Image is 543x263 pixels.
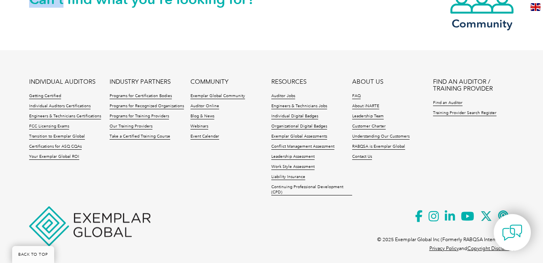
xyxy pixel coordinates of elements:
a: INDIVIDUAL AUDITORS [29,78,95,85]
a: Webinars [190,124,208,129]
img: en [530,3,541,11]
a: Engineers & Technicians Jobs [271,104,327,109]
a: FCC Licensing Exams [29,124,69,129]
a: Privacy Policy [429,246,459,251]
a: Getting Certified [29,93,61,99]
a: Find an Auditor [433,100,463,106]
a: Event Calendar [190,134,219,140]
a: Continuing Professional Development (CPD) [271,185,352,195]
a: Work Style Assessment [271,164,315,170]
a: RESOURCES [271,78,306,85]
a: RABQSA is Exemplar Global [352,144,405,150]
p: © 2025 Exemplar Global Inc (Formerly RABQSA International). [377,235,514,244]
a: Certifications for ASQ CQAs [29,144,82,150]
a: Programs for Certification Bodies [110,93,172,99]
a: Organizational Digital Badges [271,124,327,129]
a: Programs for Recognized Organizations [110,104,184,109]
a: BACK TO TOP [12,246,54,263]
a: Our Training Providers [110,124,152,129]
a: Programs for Training Providers [110,114,169,119]
a: Customer Charter [352,124,386,129]
p: and [429,244,514,253]
img: Exemplar Global [29,206,150,246]
a: Auditor Online [190,104,219,109]
a: ABOUT US [352,78,383,85]
a: FIND AN AUDITOR / TRAINING PROVIDER [433,78,514,92]
img: contact-chat.png [502,223,522,243]
a: Transition to Exemplar Global [29,134,85,140]
a: Your Exemplar Global ROI [29,154,79,160]
a: Exemplar Global Assessments [271,134,327,140]
a: Exemplar Global Community [190,93,245,99]
a: Contact Us [352,154,372,160]
h3: Community [450,19,514,29]
a: FAQ [352,93,361,99]
a: Individual Auditors Certifications [29,104,91,109]
a: Blog & News [190,114,214,119]
a: Understanding Our Customers [352,134,410,140]
a: Conflict Management Assessment [271,144,334,150]
a: INDUSTRY PARTNERS [110,78,171,85]
a: Liability Insurance [271,174,305,180]
a: Take a Certified Training Course [110,134,170,140]
a: Leadership Team [352,114,384,119]
a: Individual Digital Badges [271,114,318,119]
a: COMMUNITY [190,78,228,85]
a: Training Provider Search Register [433,110,497,116]
a: Auditor Jobs [271,93,295,99]
a: Engineers & Technicians Certifications [29,114,101,119]
a: Leadership Assessment [271,154,315,160]
a: Copyright Disclaimer [467,246,514,251]
a: About iNARTE [352,104,379,109]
